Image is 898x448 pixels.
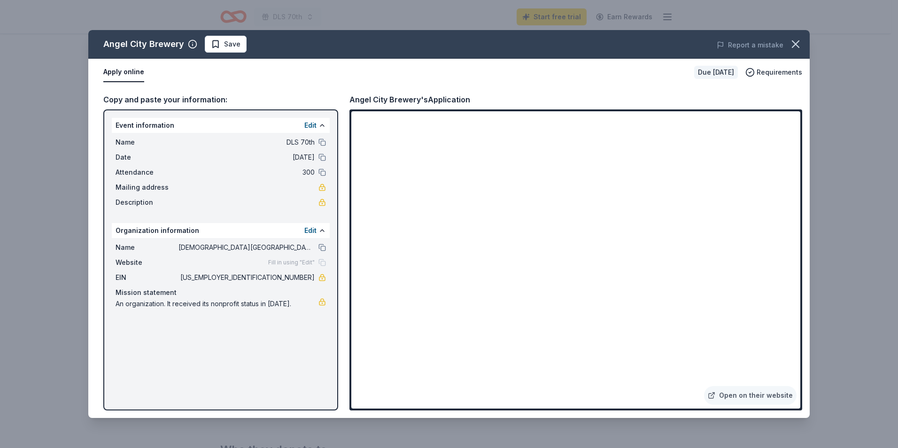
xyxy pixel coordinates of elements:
button: Edit [304,120,317,131]
div: Event information [112,118,330,133]
button: Save [205,36,247,53]
span: Requirements [757,67,802,78]
div: Mission statement [116,287,326,298]
div: Organization information [112,223,330,238]
span: DLS 70th [178,137,315,148]
span: [DATE] [178,152,315,163]
div: Due [DATE] [694,66,738,79]
span: 300 [178,167,315,178]
span: Name [116,242,178,253]
span: Fill in using "Edit" [268,259,315,266]
div: Copy and paste your information: [103,93,338,106]
button: Apply online [103,62,144,82]
span: Description [116,197,178,208]
div: Angel City Brewery's Application [349,93,470,106]
button: Report a mistake [717,39,783,51]
span: Attendance [116,167,178,178]
span: Name [116,137,178,148]
a: Open on their website [704,386,797,405]
span: [US_EMPLOYER_IDENTIFICATION_NUMBER] [178,272,315,283]
span: [DEMOGRAPHIC_DATA][GEOGRAPHIC_DATA][PERSON_NAME] [178,242,315,253]
span: Mailing address [116,182,178,193]
span: Date [116,152,178,163]
span: Save [224,39,240,50]
div: Angel City Brewery [103,37,184,52]
span: Website [116,257,178,268]
button: Requirements [745,67,802,78]
button: Edit [304,225,317,236]
span: EIN [116,272,178,283]
span: An organization. It received its nonprofit status in [DATE]. [116,298,318,309]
